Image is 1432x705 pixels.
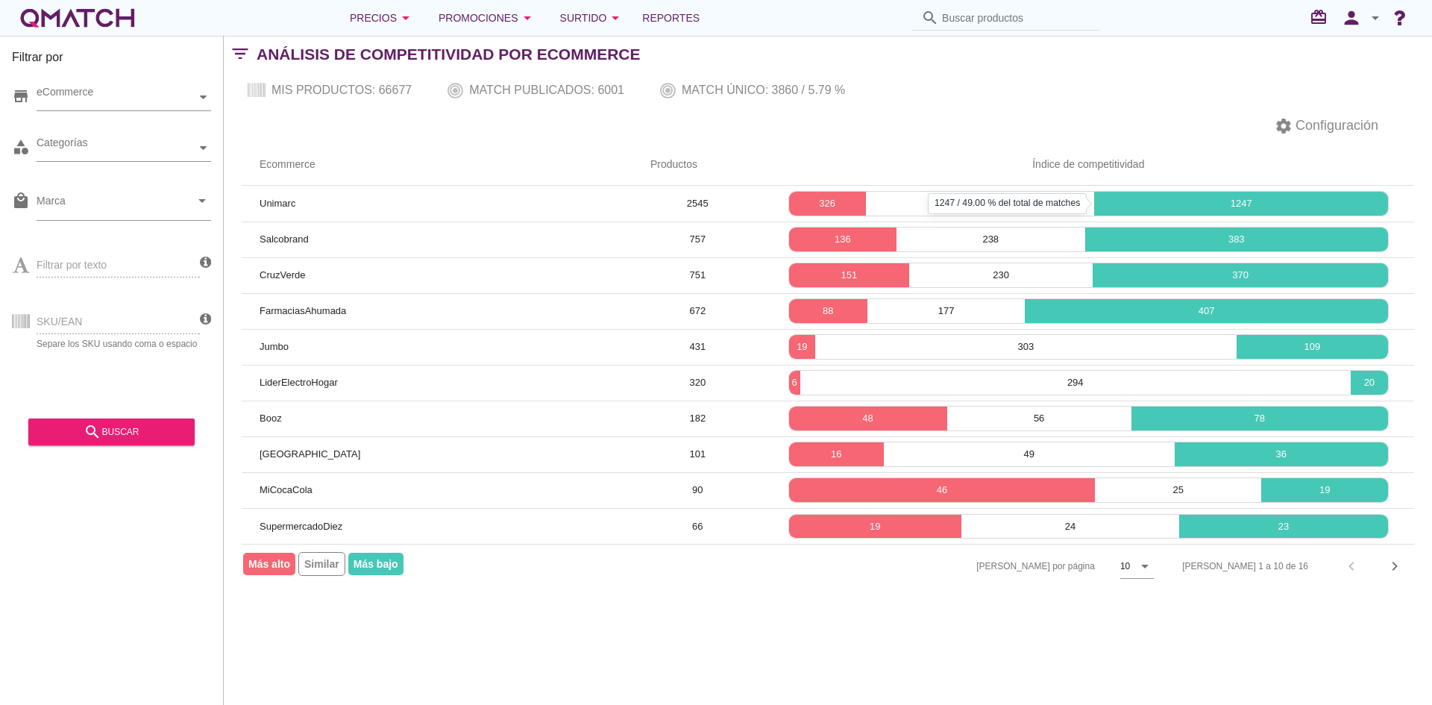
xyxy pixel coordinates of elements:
i: arrow_drop_down [606,9,624,27]
i: store [12,87,30,105]
td: 672 [632,293,763,329]
div: 10 [1120,560,1130,573]
p: 383 [1085,232,1388,247]
i: chevron_right [1386,557,1404,575]
i: settings [1275,117,1293,135]
td: 2545 [632,186,763,222]
td: 182 [632,401,763,436]
p: 6 [789,375,800,390]
span: LiderElectroHogar [260,377,338,388]
span: Jumbo [260,341,289,352]
td: 320 [632,365,763,401]
i: person [1337,7,1366,28]
p: 326 [789,196,866,211]
span: [GEOGRAPHIC_DATA] [260,448,360,460]
td: 751 [632,257,763,293]
p: 177 [867,304,1026,319]
p: 25 [1095,483,1261,498]
p: 19 [789,519,961,534]
p: 370 [1093,268,1388,283]
i: local_mall [12,192,30,210]
td: 101 [632,436,763,472]
span: Booz [260,413,282,424]
div: [PERSON_NAME] 1 a 10 de 16 [1182,560,1308,573]
h3: Filtrar por [12,48,211,72]
i: redeem [1310,8,1334,26]
th: Ecommerce: Not sorted. [242,144,632,186]
span: SupermercadoDiez [260,521,342,532]
button: Surtido [548,3,637,33]
p: 48 [789,411,947,426]
span: Salcobrand [260,234,309,245]
th: Productos: Not sorted. [632,144,763,186]
span: Más bajo [348,553,403,575]
p: 56 [947,411,1131,426]
a: white-qmatch-logo [18,3,137,33]
p: 23 [1179,519,1388,534]
p: 20 [1351,375,1388,390]
h2: Análisis de competitividad por Ecommerce [257,43,641,66]
span: FarmaciasAhumada [260,305,346,316]
span: Reportes [642,9,700,27]
span: Más alto [243,553,295,575]
span: Configuración [1293,116,1378,136]
i: category [12,138,30,156]
p: 238 [896,232,1085,247]
i: arrow_drop_down [193,192,211,210]
div: Precios [350,9,415,27]
div: Promociones [439,9,536,27]
div: [PERSON_NAME] por página [827,545,1154,588]
span: Unimarc [260,198,295,209]
td: 90 [632,472,763,508]
th: Índice de competitividad: Not sorted. [763,144,1414,186]
p: 46 [789,483,1096,498]
i: arrow_drop_down [397,9,415,27]
a: Reportes [636,3,706,33]
button: Configuración [1263,113,1390,140]
p: 88 [789,304,867,319]
button: Precios [338,3,427,33]
button: Promociones [427,3,548,33]
i: search [921,9,939,27]
p: 19 [1261,483,1388,498]
p: 136 [789,232,896,247]
p: 109 [1237,339,1388,354]
i: arrow_drop_down [518,9,536,27]
span: Similar [298,552,345,576]
td: 66 [632,508,763,544]
i: arrow_drop_down [1136,557,1154,575]
i: arrow_drop_down [1366,9,1384,27]
button: Next page [1381,553,1408,580]
input: Buscar productos [942,6,1091,30]
p: 36 [1175,447,1388,462]
p: 78 [1131,411,1388,426]
p: 230 [909,268,1093,283]
td: 431 [632,329,763,365]
span: CruzVerde [260,269,305,281]
p: 24 [961,519,1179,534]
button: buscar [28,419,195,445]
i: search [84,423,101,441]
p: 19 [789,339,815,354]
p: 294 [800,375,1351,390]
p: 1247 [1094,196,1388,211]
td: 757 [632,222,763,257]
span: MiCocaCola [260,484,313,495]
p: 303 [815,339,1237,354]
p: 16 [789,447,884,462]
p: 407 [1025,304,1388,319]
div: buscar [40,423,183,441]
p: 972 [866,196,1095,211]
div: Surtido [560,9,625,27]
p: 151 [789,268,910,283]
p: 49 [884,447,1175,462]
